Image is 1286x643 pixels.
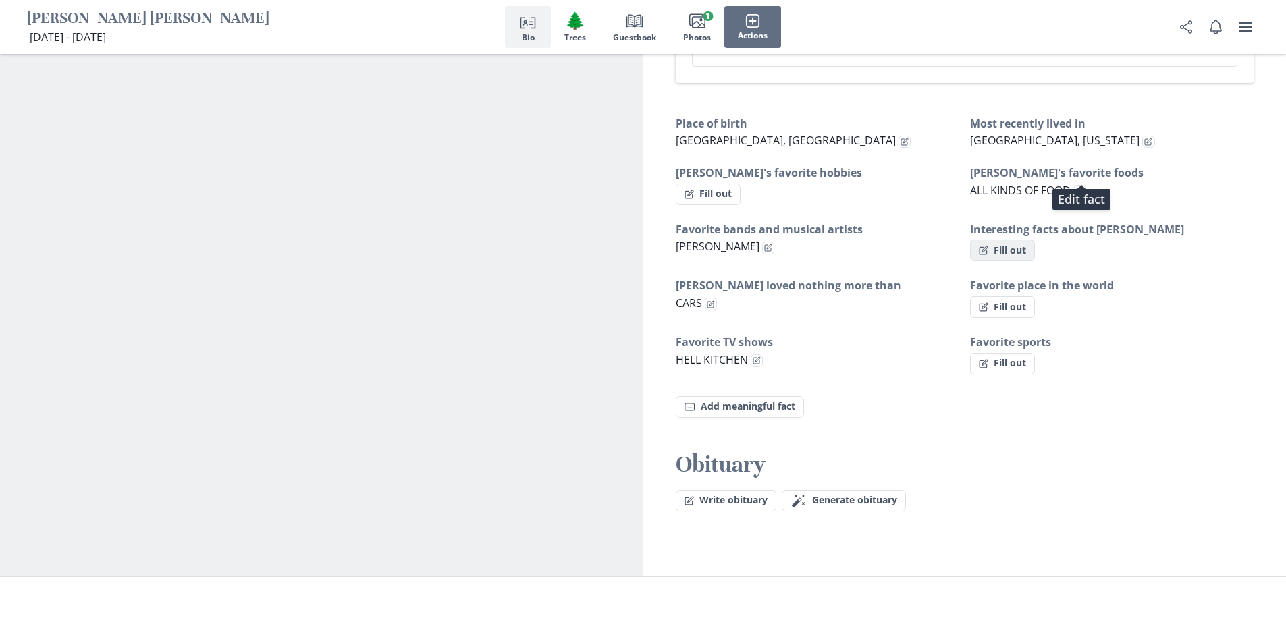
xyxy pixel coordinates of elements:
[970,221,1254,237] h3: Interesting facts about [PERSON_NAME]
[27,9,269,30] h1: [PERSON_NAME] [PERSON_NAME]
[676,184,741,205] button: Fill out
[1173,13,1200,40] button: Share Obituary
[1142,136,1155,148] button: Edit fact
[782,490,906,511] button: Generate obituary
[970,183,1071,198] span: ALL KINDS OF FOOD
[676,352,748,367] span: HELL KITCHEN
[1073,185,1086,198] button: Edit fact
[683,33,711,43] span: Photos
[970,353,1035,374] button: Fill out
[724,6,781,48] button: Actions
[505,6,551,48] button: Bio
[703,11,713,21] span: 1
[676,296,702,310] span: CARS
[676,115,959,132] h3: Place of birth
[670,6,724,48] button: Photos
[676,133,896,148] span: [GEOGRAPHIC_DATA], [GEOGRAPHIC_DATA]
[738,31,768,40] span: Actions
[676,396,804,418] button: Add meaningful fact
[705,298,718,310] button: Edit fact
[970,277,1254,293] h3: Favorite place in the world
[1202,13,1229,40] button: Notifications
[899,136,911,148] button: Edit fact
[812,495,897,506] span: Generate obituary
[970,296,1035,318] button: Fill out
[676,490,776,511] button: Write obituary
[751,354,763,367] button: Edit fact
[522,33,535,43] span: Bio
[551,6,599,48] button: Trees
[676,239,759,254] span: [PERSON_NAME]
[613,33,656,43] span: Guestbook
[676,450,1254,479] h2: Obituary
[970,334,1254,350] h3: Favorite sports
[599,6,670,48] button: Guestbook
[676,277,959,293] h3: [PERSON_NAME] loved nothing more than
[762,242,775,254] button: Edit fact
[565,11,585,30] span: Tree
[970,133,1140,148] span: [GEOGRAPHIC_DATA], [US_STATE]
[970,115,1254,132] h3: Most recently lived in
[676,334,959,350] h3: Favorite TV shows
[1232,13,1259,40] button: user menu
[676,165,959,181] h3: [PERSON_NAME]'s favorite hobbies
[30,30,106,45] span: [DATE] - [DATE]
[970,165,1254,181] h3: [PERSON_NAME]'s favorite foods
[970,240,1035,261] button: Fill out
[676,221,959,237] h3: Favorite bands and musical artists
[564,33,586,43] span: Trees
